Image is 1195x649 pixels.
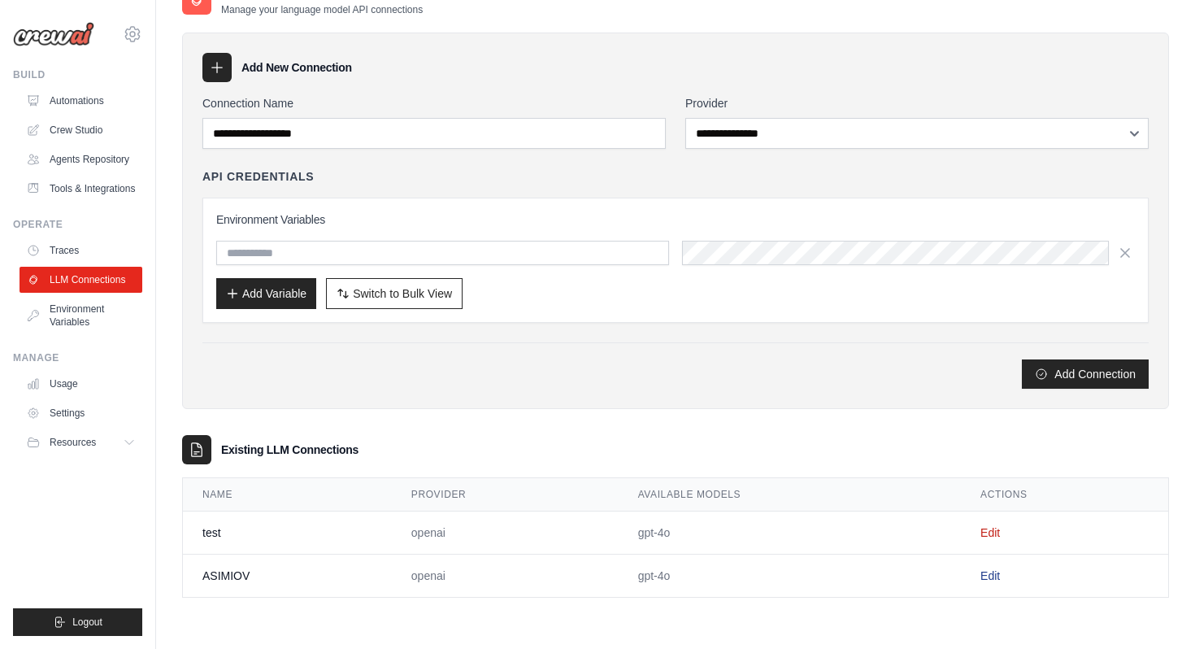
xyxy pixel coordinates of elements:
[202,95,666,111] label: Connection Name
[13,22,94,46] img: Logo
[20,146,142,172] a: Agents Repository
[202,168,314,185] h4: API Credentials
[20,400,142,426] a: Settings
[392,555,619,598] td: openai
[980,526,1000,539] a: Edit
[353,285,452,302] span: Switch to Bulk View
[20,429,142,455] button: Resources
[13,351,142,364] div: Manage
[183,512,392,555] td: test
[619,555,961,598] td: gpt-4o
[392,478,619,512] th: Provider
[619,478,961,512] th: Available Models
[1022,359,1149,389] button: Add Connection
[50,436,96,449] span: Resources
[13,218,142,231] div: Operate
[13,608,142,636] button: Logout
[72,616,102,629] span: Logout
[685,95,1149,111] label: Provider
[216,211,1135,228] h3: Environment Variables
[216,278,316,309] button: Add Variable
[20,237,142,264] a: Traces
[619,512,961,555] td: gpt-4o
[20,117,142,143] a: Crew Studio
[20,267,142,293] a: LLM Connections
[20,296,142,335] a: Environment Variables
[20,176,142,202] a: Tools & Integrations
[980,569,1000,582] a: Edit
[13,68,142,81] div: Build
[221,442,358,458] h3: Existing LLM Connections
[241,59,352,76] h3: Add New Connection
[392,512,619,555] td: openai
[961,478,1168,512] th: Actions
[326,278,463,309] button: Switch to Bulk View
[20,88,142,114] a: Automations
[183,555,392,598] td: ASIMIOV
[183,478,392,512] th: Name
[221,3,423,16] p: Manage your language model API connections
[20,371,142,397] a: Usage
